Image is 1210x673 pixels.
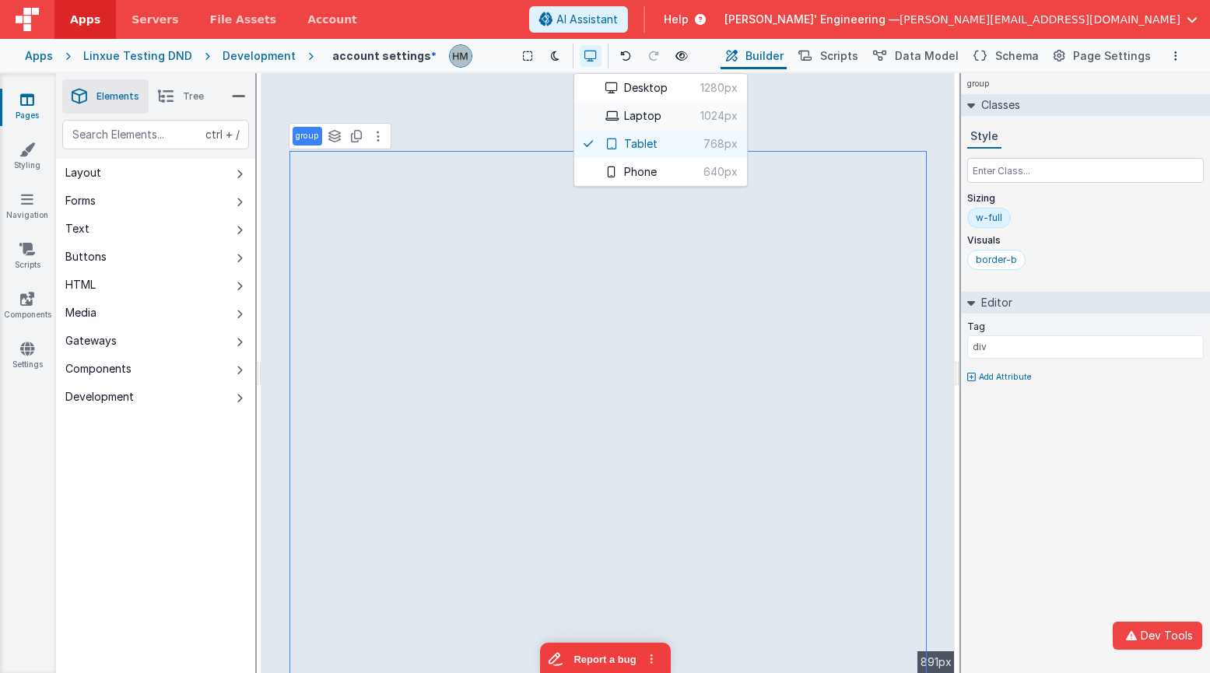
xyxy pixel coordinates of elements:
span: Apps [70,12,100,27]
button: Tablet768px [574,130,747,158]
span: AI Assistant [556,12,618,27]
span: Servers [132,12,178,27]
span: 768px [658,136,738,152]
button: Phone640px [574,158,747,186]
button: Dev Tools [1113,622,1202,650]
button: [PERSON_NAME]' Engineering — [PERSON_NAME][EMAIL_ADDRESS][DOMAIN_NAME] [724,12,1198,27]
button: Laptop1024px [574,102,747,130]
span: 1280px [668,80,738,96]
button: Desktop1280px [574,74,747,102]
span: 1024px [661,108,738,124]
span: Help [664,12,689,27]
span: 640px [657,164,738,180]
button: AI Assistant [529,6,628,33]
span: File Assets [210,12,277,27]
span: [PERSON_NAME]' Engineering — [724,12,900,27]
span: [PERSON_NAME][EMAIL_ADDRESS][DOMAIN_NAME] [900,12,1180,27]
